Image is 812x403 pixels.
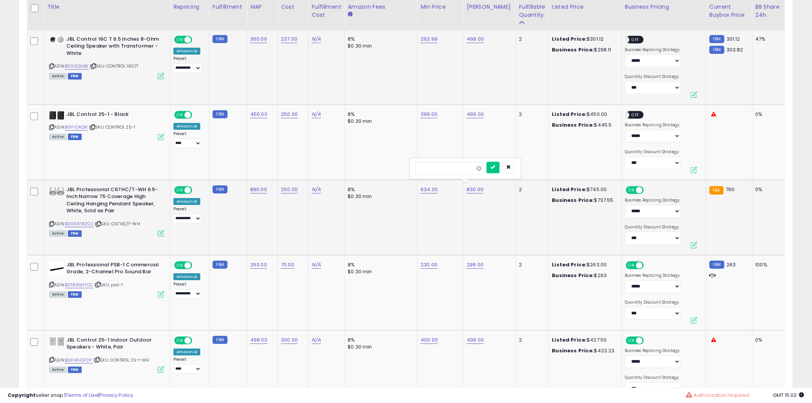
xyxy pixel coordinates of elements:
label: Business Repricing Strategy: [625,198,681,203]
small: FBM [213,110,228,118]
b: JBL Control 25-1 Indoor Outdoor Speakers - White, Pair [66,337,160,353]
span: | SKU: C67HC/T-WH [95,221,140,227]
div: Amazon AI [173,348,200,355]
span: 303.82 [726,46,743,53]
span: OFF [191,337,203,344]
div: $0.30 min [348,268,411,275]
span: All listings currently available for purchase on Amazon [49,291,67,298]
div: Preset: [173,357,203,374]
div: Amazon AI [173,48,200,55]
span: ON [627,187,636,193]
b: Business Price: [552,197,594,204]
div: Preset: [173,56,203,73]
img: 41zE-uQoEZL._SL40_.jpg [49,186,64,196]
span: FBM [68,134,82,140]
span: | SKU: psb-1 [94,282,123,288]
div: 8% [348,186,411,193]
div: Title [47,3,167,11]
div: 47% [756,36,781,43]
label: Quantity Discount Strategy: [625,375,681,380]
a: N/A [312,261,321,269]
div: Amazon AI [173,273,200,280]
span: ON [627,337,636,344]
strong: Copyright [8,391,36,399]
b: JBL Control 25-1 - Black [66,111,160,120]
div: $0.30 min [348,43,411,50]
span: OFF [642,262,655,268]
div: 2 [519,186,543,193]
a: B01FIOAQ1K [65,124,88,130]
div: $423.23 [552,347,616,354]
b: Business Price: [552,121,594,129]
a: 400.00 [421,336,438,344]
a: 293.99 [421,35,437,43]
div: Preset: [173,131,203,149]
b: Listed Price: [552,35,587,43]
span: OFF [191,36,203,43]
div: 0% [756,186,781,193]
small: FBM [213,336,228,344]
label: Business Repricing Strategy: [625,348,681,353]
div: $745.00 [552,186,616,193]
span: OFF [642,337,655,344]
a: N/A [312,35,321,43]
small: FBM [710,46,725,54]
div: 2 [519,261,543,268]
span: OFF [191,262,203,268]
span: All listings currently available for purchase on Amazon [49,134,67,140]
div: Repricing [173,3,206,11]
span: ON [175,337,185,344]
div: 8% [348,36,411,43]
img: 519r5TYB5pL._SL40_.jpg [49,111,64,120]
div: $263.00 [552,261,616,268]
a: 890.00 [250,186,267,193]
img: 51YURfl24lL._SL40_.jpg [49,337,64,346]
a: 499.00 [467,35,484,43]
span: ON [175,262,185,268]
small: FBM [213,185,228,193]
b: Listed Price: [552,186,587,193]
label: Business Repricing Strategy: [625,47,681,53]
span: ON [175,111,185,118]
span: FBM [68,291,82,298]
label: Quantity Discount Strategy: [625,225,681,230]
b: JBL Control 16C T 6.5 Inches 8-Ohm Ceiling Speaker with Transformer - White [66,36,160,59]
div: 8% [348,111,411,118]
div: Preset: [173,282,203,299]
a: 360.00 [250,35,267,43]
a: Terms of Use [66,391,98,399]
div: Listed Price [552,3,619,11]
span: ON [175,187,185,193]
a: B009478ZCU [65,221,94,227]
small: FBM [213,35,228,43]
label: Quantity Discount Strategy: [625,300,681,305]
div: Fulfillable Quantity [519,3,545,19]
a: 263.00 [250,261,267,269]
a: 499.00 [467,336,484,344]
span: FBM [68,230,82,237]
a: 237.00 [281,35,297,43]
small: FBM [710,261,725,269]
label: Business Repricing Strategy: [625,273,681,278]
b: Business Price: [552,272,594,279]
a: 499.00 [250,336,267,344]
a: 634.00 [421,186,438,193]
span: 301.12 [726,35,740,43]
b: Business Price: [552,46,594,53]
div: $0.30 min [348,118,411,125]
b: JBL Professional PSB-1 Commercial Grade, 2-Channel Pro Sound Bar [66,261,160,277]
b: JBL Professional C67HC/T-WH 6.5-Inch Narrow 75 Coverage High Ceiling Hanging Pendant Speaker, Whi... [66,186,160,216]
label: Business Repricing Strategy: [625,122,681,128]
span: 760 [726,186,734,193]
small: FBM [213,261,228,269]
label: Quantity Discount Strategy: [625,149,681,155]
div: $427.50 [552,337,616,344]
div: Amazon AI [173,123,200,130]
b: Business Price: [552,347,594,354]
a: 499.00 [467,111,484,118]
div: 8% [348,337,411,344]
div: 8% [348,261,411,268]
a: 299.00 [467,261,484,269]
div: $0.30 min [348,344,411,350]
small: FBM [710,35,725,43]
